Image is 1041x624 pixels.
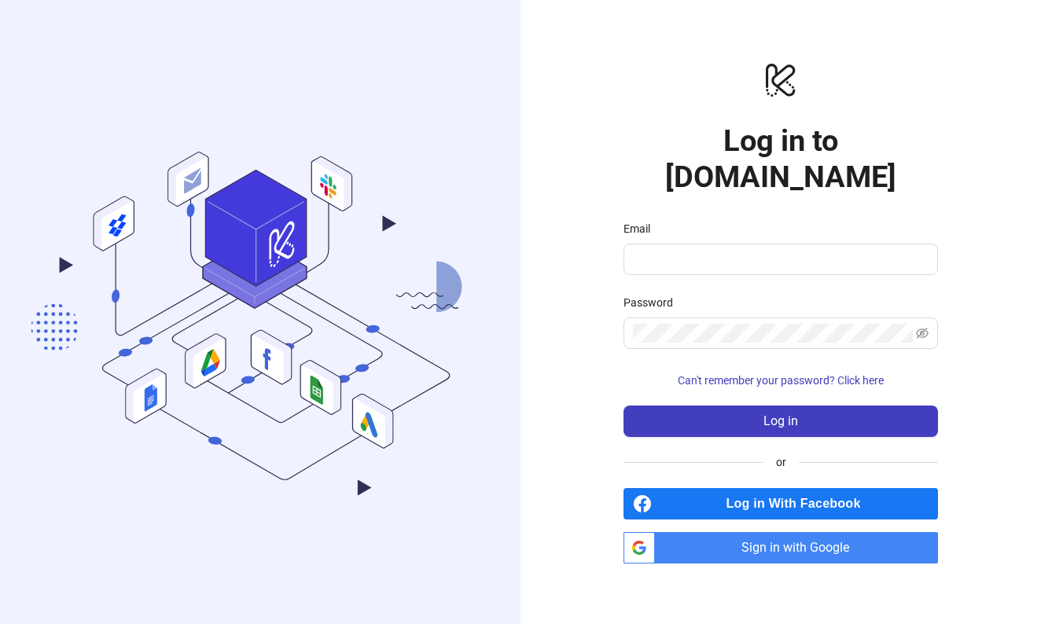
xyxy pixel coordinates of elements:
span: or [763,453,799,471]
input: Password [633,324,913,343]
span: Log in [763,414,798,428]
span: Sign in with Google [661,532,938,563]
button: Can't remember your password? Click here [623,368,938,393]
a: Log in With Facebook [623,488,938,519]
a: Sign in with Google [623,532,938,563]
span: Can't remember your password? Click here [678,374,884,387]
a: Can't remember your password? Click here [623,374,938,387]
h1: Log in to [DOMAIN_NAME] [623,123,938,196]
label: Email [623,220,660,237]
label: Password [623,294,683,311]
span: Log in With Facebook [658,488,938,519]
input: Email [633,250,925,269]
button: Log in [623,406,938,437]
span: eye-invisible [916,327,929,340]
